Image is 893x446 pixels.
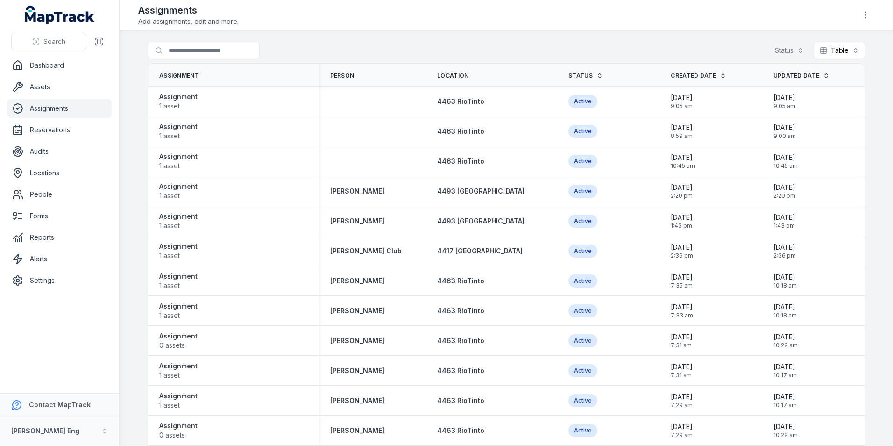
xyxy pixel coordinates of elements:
[671,282,693,289] span: 7:35 am
[159,122,198,141] a: Assignment1 asset
[437,277,484,285] span: 4463 RioTinto
[671,392,693,409] time: 31/07/2025, 7:29:40 am
[671,132,693,140] span: 8:59 am
[159,92,198,111] a: Assignment1 asset
[671,372,693,379] span: 7:31 am
[568,215,597,228] div: Active
[568,394,597,407] div: Active
[568,155,597,168] div: Active
[330,276,384,286] a: [PERSON_NAME]
[773,93,795,102] span: [DATE]
[671,392,693,402] span: [DATE]
[671,243,693,259] time: 01/08/2025, 2:36:55 pm
[773,183,795,200] time: 08/08/2025, 2:20:51 pm
[568,245,597,258] div: Active
[159,152,198,161] strong: Assignment
[330,246,402,256] a: [PERSON_NAME] Club
[773,362,797,379] time: 01/08/2025, 10:17:52 am
[11,427,79,435] strong: [PERSON_NAME] Eng
[568,95,597,108] div: Active
[330,187,384,196] strong: [PERSON_NAME]
[568,364,597,377] div: Active
[773,153,798,170] time: 13/08/2025, 10:45:06 am
[568,424,597,437] div: Active
[773,432,798,439] span: 10:29 am
[7,121,112,139] a: Reservations
[773,153,798,162] span: [DATE]
[330,426,384,435] a: [PERSON_NAME]
[814,42,865,59] button: Table
[773,273,797,289] time: 01/08/2025, 10:18:09 am
[7,207,112,225] a: Forms
[671,222,693,230] span: 1:43 pm
[159,251,198,260] span: 1 asset
[159,242,198,251] strong: Assignment
[437,216,524,226] a: 4493 [GEOGRAPHIC_DATA]
[671,362,693,379] time: 31/07/2025, 7:31:58 am
[159,361,198,371] strong: Assignment
[437,72,468,79] span: Location
[7,228,112,247] a: Reports
[773,372,797,379] span: 10:17 am
[330,366,384,375] strong: [PERSON_NAME]
[773,362,797,372] span: [DATE]
[437,276,484,286] a: 4463 RioTinto
[773,162,798,170] span: 10:45 am
[437,306,484,316] a: 4463 RioTinto
[7,164,112,182] a: Locations
[7,142,112,161] a: Audits
[568,125,597,138] div: Active
[437,247,523,255] span: 4417 [GEOGRAPHIC_DATA]
[437,246,523,256] a: 4417 [GEOGRAPHIC_DATA]
[159,161,198,171] span: 1 asset
[568,72,603,79] a: Status
[671,153,695,170] time: 13/08/2025, 10:45:06 am
[437,187,524,195] span: 4493 [GEOGRAPHIC_DATA]
[159,311,198,320] span: 1 asset
[671,213,693,230] time: 08/08/2025, 1:43:47 pm
[437,337,484,345] span: 4463 RioTinto
[138,4,239,17] h2: Assignments
[7,185,112,204] a: People
[773,72,830,79] a: Updated Date
[159,191,198,201] span: 1 asset
[671,273,693,289] time: 31/07/2025, 7:35:40 am
[159,331,198,350] a: Assignment0 assets
[769,42,810,59] button: Status
[437,127,484,136] a: 4463 RioTinto
[671,302,693,319] time: 31/07/2025, 7:33:55 am
[568,72,593,79] span: Status
[159,421,198,431] strong: Assignment
[330,336,384,345] a: [PERSON_NAME]
[437,157,484,166] a: 4463 RioTinto
[29,401,91,409] strong: Contact MapTrack
[11,33,86,50] button: Search
[671,102,693,110] span: 9:05 am
[437,97,484,106] a: 4463 RioTinto
[159,272,198,290] a: Assignment1 asset
[671,342,693,349] span: 7:31 am
[671,213,693,222] span: [DATE]
[773,243,796,259] time: 01/08/2025, 2:36:55 pm
[437,97,484,105] span: 4463 RioTinto
[159,391,198,401] strong: Assignment
[159,391,198,410] a: Assignment1 asset
[437,396,484,404] span: 4463 RioTinto
[437,127,484,135] span: 4463 RioTinto
[773,72,820,79] span: Updated Date
[159,341,198,350] span: 0 assets
[671,332,693,342] span: [DATE]
[773,422,798,432] span: [DATE]
[159,131,198,141] span: 1 asset
[568,304,597,317] div: Active
[437,426,484,435] a: 4463 RioTinto
[159,371,198,380] span: 1 asset
[159,182,198,201] a: Assignment1 asset
[159,92,198,101] strong: Assignment
[773,302,797,319] time: 01/08/2025, 10:18:09 am
[159,302,198,320] a: Assignment1 asset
